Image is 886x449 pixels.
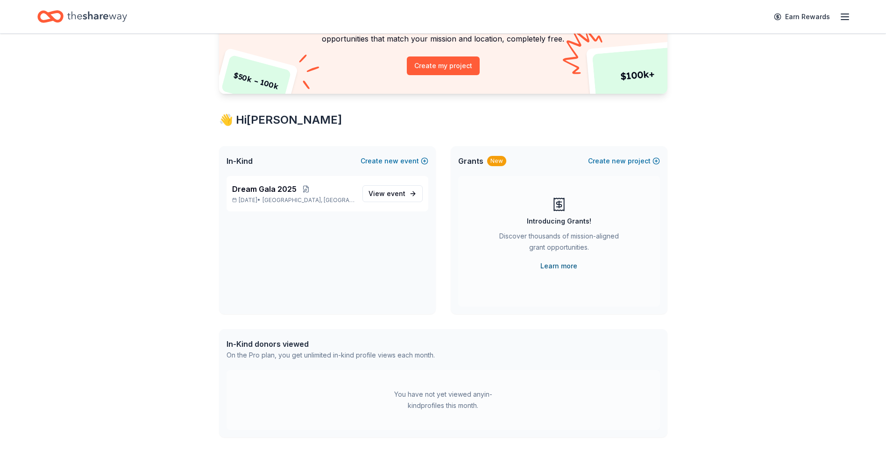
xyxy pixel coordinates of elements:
span: Grants [458,155,483,167]
span: [GEOGRAPHIC_DATA], [GEOGRAPHIC_DATA] [262,196,354,204]
span: View [369,188,405,199]
div: You have not yet viewed any in-kind profiles this month. [385,389,502,411]
button: Createnewproject [588,155,660,167]
p: [DATE] • [232,196,355,204]
button: Createnewevent [361,155,428,167]
a: Earn Rewards [768,8,836,25]
div: In-Kind donors viewed [227,338,435,350]
button: Create my project [407,56,480,75]
span: Dream Gala 2025 [232,183,297,195]
div: Introducing Grants! [527,216,591,227]
div: On the Pro plan, you get unlimited in-kind profile views each month. [227,350,435,361]
div: New [487,156,506,166]
span: In-Kind [227,155,253,167]
a: Learn more [540,260,577,272]
span: new [384,155,398,167]
span: event [387,189,405,197]
a: Home [37,6,127,28]
span: new [612,155,626,167]
a: View event [362,185,423,202]
div: Discover thousands of mission-aligned grant opportunities. [496,231,623,257]
div: 👋 Hi [PERSON_NAME] [219,112,667,127]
